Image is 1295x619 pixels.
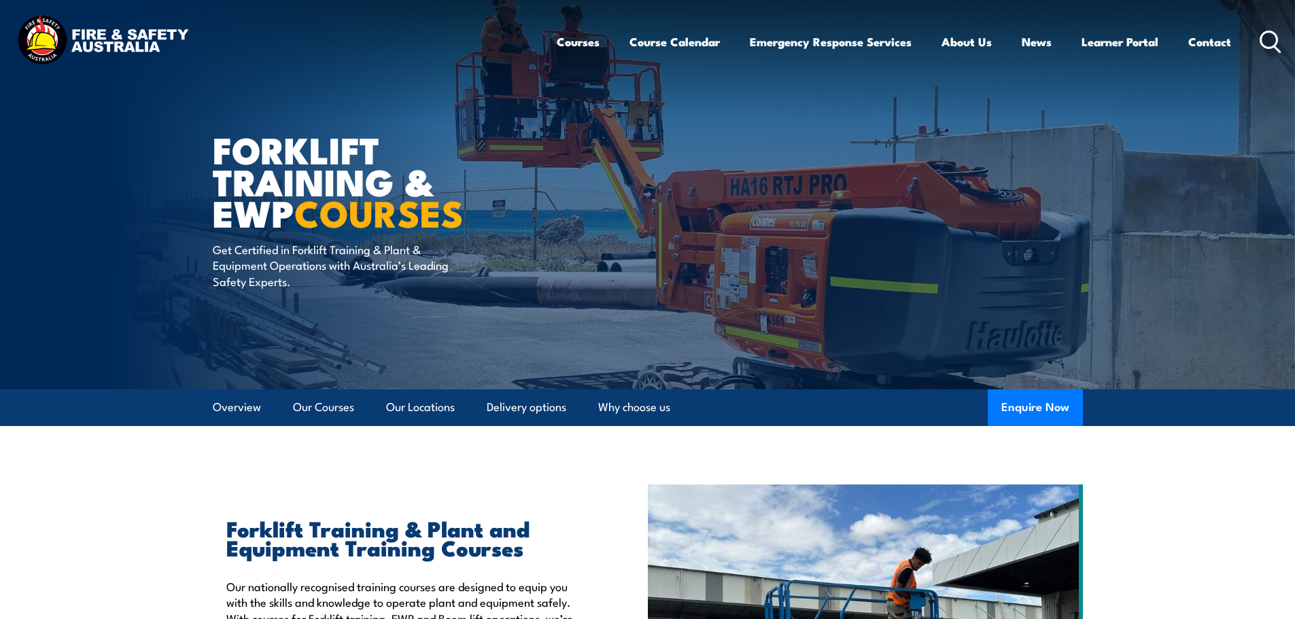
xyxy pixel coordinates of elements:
a: Learner Portal [1082,24,1158,60]
a: Contact [1188,24,1231,60]
a: Courses [557,24,600,60]
button: Enquire Now [988,389,1083,426]
p: Get Certified in Forklift Training & Plant & Equipment Operations with Australia’s Leading Safety... [213,241,461,289]
h2: Forklift Training & Plant and Equipment Training Courses [226,518,585,556]
a: Emergency Response Services [750,24,912,60]
a: Our Locations [386,389,455,425]
h1: Forklift Training & EWP [213,133,549,228]
a: Delivery options [487,389,566,425]
strong: COURSES [294,183,464,240]
a: News [1022,24,1052,60]
a: Our Courses [293,389,354,425]
a: Why choose us [598,389,670,425]
a: About Us [942,24,992,60]
a: Overview [213,389,261,425]
a: Course Calendar [629,24,720,60]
